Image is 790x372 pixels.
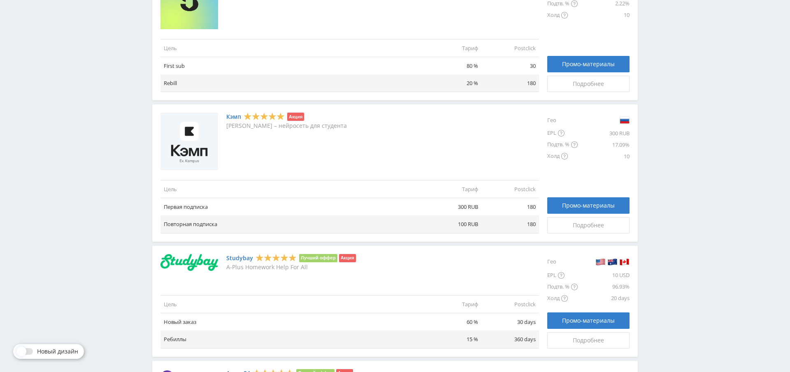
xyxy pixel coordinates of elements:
td: 20 % [424,74,481,92]
div: Гео [547,254,578,270]
td: Тариф [424,180,481,198]
li: Акция [287,113,304,121]
div: 17.09% [578,139,630,150]
div: Подтв. % [547,139,578,150]
span: Новый дизайн [37,348,78,355]
div: EPL [547,270,578,281]
td: Тариф [424,296,481,313]
div: EPL [547,127,578,139]
li: Акция [339,254,356,262]
td: 80 % [424,57,481,74]
span: Промо-материалы [562,317,615,324]
img: Studybay [160,254,218,271]
span: Подробнее [573,81,604,87]
td: Postclick [481,39,539,57]
div: Гео [547,113,578,127]
a: Подробнее [547,217,630,233]
div: Холд [547,9,578,21]
a: Кэмп [226,113,241,120]
div: 96.93% [578,281,630,293]
div: 20 days [578,293,630,304]
a: Промо-материалы [547,197,630,214]
td: Ребиллы [160,330,424,348]
td: Повторная подписка [160,215,424,233]
div: Холд [547,293,578,304]
a: Промо-материалы [547,56,630,72]
td: 180 [481,215,539,233]
td: 15 % [424,330,481,348]
td: Rebill [160,74,424,92]
div: 10 USD [578,270,630,281]
p: A-Plus Homework Help For All [226,264,356,270]
td: 180 [481,198,539,216]
a: Промо-материалы [547,312,630,329]
td: Цель [160,296,424,313]
td: 180 [481,74,539,92]
div: 10 [578,150,630,162]
td: 30 days [481,313,539,331]
span: Промо-материалы [562,202,615,209]
a: Studybay [226,255,253,261]
div: Подтв. % [547,281,578,293]
div: 5 Stars [256,253,297,262]
li: Лучший оффер [299,254,337,262]
td: 360 days [481,330,539,348]
div: 300 RUB [578,127,630,139]
a: Подробнее [547,332,630,349]
td: 30 [481,57,539,74]
a: Подробнее [547,76,630,92]
td: 60 % [424,313,481,331]
td: Postclick [481,180,539,198]
span: Подробнее [573,337,604,344]
td: Цель [160,39,424,57]
td: Новый заказ [160,313,424,331]
td: 300 RUB [424,198,481,216]
div: 10 [578,9,630,21]
td: Тариф [424,39,481,57]
div: 5 Stars [244,112,285,121]
div: Холд [547,150,578,162]
span: Промо-материалы [562,61,615,67]
td: Postclick [481,296,539,313]
p: [PERSON_NAME] – нейросеть для студента [226,122,347,129]
td: First sub [160,57,424,74]
td: Цель [160,180,424,198]
span: Подробнее [573,222,604,229]
img: Кэмп [160,113,218,170]
td: 100 RUB [424,215,481,233]
td: Первая подписка [160,198,424,216]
